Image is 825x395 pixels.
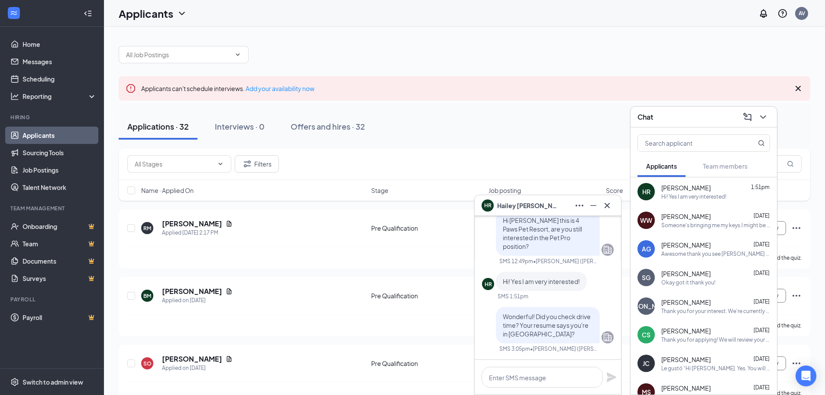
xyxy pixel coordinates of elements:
[637,112,653,122] h3: Chat
[638,135,741,151] input: Search applicant
[754,384,770,391] span: [DATE]
[602,200,612,211] svg: Cross
[23,53,97,70] a: Messages
[574,200,585,211] svg: Ellipses
[741,110,754,124] button: ComposeMessage
[661,307,770,315] div: Thank you for your interest. We're currently moving forward with other applicants.
[661,355,711,364] span: [PERSON_NAME]
[588,200,599,211] svg: Minimize
[754,241,770,248] span: [DATE]
[10,296,95,303] div: Payroll
[217,160,224,167] svg: ChevronDown
[661,279,715,286] div: Okay got it thank you!
[754,327,770,333] span: [DATE]
[23,127,97,144] a: Applicants
[485,281,492,288] div: HR
[661,384,711,392] span: [PERSON_NAME]
[758,8,769,19] svg: Notifications
[796,366,816,386] div: Open Intercom Messenger
[642,330,650,339] div: CS
[586,199,600,212] button: Minimize
[606,372,617,382] button: Plane
[754,270,770,276] span: [DATE]
[791,358,802,369] svg: Ellipses
[499,258,533,265] div: SMS 12:49pm
[791,291,802,301] svg: Ellipses
[371,359,483,368] div: Pre Qualification
[23,92,97,101] div: Reporting
[23,235,97,252] a: TeamCrown
[503,277,580,285] span: Hi! Yes I am very interested!
[177,8,187,19] svg: ChevronDown
[126,83,136,94] svg: Error
[758,112,768,122] svg: ChevronDown
[10,9,18,17] svg: WorkstreamLogo
[793,83,803,94] svg: Cross
[499,345,530,353] div: SMS 3:05pm
[661,269,711,278] span: [PERSON_NAME]
[226,220,233,227] svg: Document
[162,354,222,364] h5: [PERSON_NAME]
[242,159,252,169] svg: Filter
[661,326,711,335] span: [PERSON_NAME]
[143,225,151,232] div: RM
[371,186,388,195] span: Stage
[23,36,97,53] a: Home
[661,365,770,372] div: Le gustó “Hi [PERSON_NAME]. Yes. You will hear from us either way.”
[10,92,19,101] svg: Analysis
[661,298,711,307] span: [PERSON_NAME]
[661,193,726,200] div: Hi! Yes I am very interested!
[602,245,613,255] svg: Company
[162,364,233,372] div: Applied on [DATE]
[127,121,189,132] div: Applications · 32
[23,309,97,326] a: PayrollCrown
[661,336,770,343] div: Thank you for applying! We will review your application and reach out if you are selected to move...
[489,186,521,195] span: Job posting
[291,121,365,132] div: Offers and hires · 32
[10,378,19,386] svg: Settings
[533,258,598,265] span: • [PERSON_NAME] ([PERSON_NAME]) [PERSON_NAME]
[143,360,152,367] div: SO
[23,218,97,235] a: OnboardingCrown
[573,199,586,212] button: Ellipses
[23,270,97,287] a: SurveysCrown
[141,186,194,195] span: Name · Applied On
[503,313,591,338] span: Wonderful! Did you check drive time? Your resume says you're in [GEOGRAPHIC_DATA]?
[162,229,233,237] div: Applied [DATE] 2:17 PM
[226,356,233,362] svg: Document
[754,212,770,219] span: [DATE]
[246,85,314,92] a: Add your availability now
[791,223,802,233] svg: Ellipses
[119,6,173,21] h1: Applicants
[602,332,613,343] svg: Company
[756,110,770,124] button: ChevronDown
[754,356,770,362] span: [DATE]
[141,85,314,92] span: Applicants can't schedule interviews.
[646,162,677,170] span: Applicants
[799,10,805,17] div: AV
[135,159,214,169] input: All Stages
[10,114,95,121] div: Hiring
[23,252,97,270] a: DocumentsCrown
[600,199,614,212] button: Cross
[642,245,651,253] div: AG
[371,224,483,232] div: Pre Qualification
[162,219,222,229] h5: [PERSON_NAME]
[530,345,598,353] span: • [PERSON_NAME] ([PERSON_NAME]) [PERSON_NAME]
[703,162,747,170] span: Team members
[23,70,97,88] a: Scheduling
[503,216,582,250] span: Hi [PERSON_NAME] this is 4 Paws Pet Resort, are you still interested in the Pet Pro position?
[661,250,770,258] div: Awesome thank you see [PERSON_NAME] in the morning
[754,298,770,305] span: [DATE]
[661,222,770,229] div: Someone's bringing me my keys.I might be a little late still
[226,288,233,295] svg: Document
[235,155,279,173] button: Filter Filters
[643,359,650,368] div: JC
[742,112,753,122] svg: ComposeMessage
[23,378,83,386] div: Switch to admin view
[640,216,652,225] div: WW
[10,205,95,212] div: Team Management
[215,121,265,132] div: Interviews · 0
[23,161,97,179] a: Job Postings
[234,51,241,58] svg: ChevronDown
